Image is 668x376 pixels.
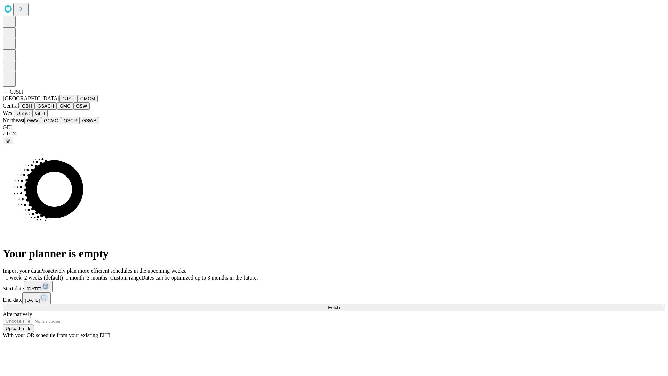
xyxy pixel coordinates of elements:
[3,247,665,260] h1: Your planner is empty
[80,117,100,124] button: GSWB
[141,275,258,281] span: Dates can be optimized up to 3 months in the future.
[3,281,665,292] div: Start date
[3,311,32,317] span: Alternatively
[3,304,665,311] button: Fetch
[24,275,63,281] span: 2 weeks (default)
[57,102,73,110] button: GMC
[87,275,108,281] span: 3 months
[3,325,34,332] button: Upload a file
[59,95,78,102] button: GJSH
[61,117,80,124] button: OSCP
[3,103,19,109] span: Central
[3,110,14,116] span: West
[6,275,22,281] span: 1 week
[3,95,59,101] span: [GEOGRAPHIC_DATA]
[3,268,40,274] span: Import your data
[35,102,57,110] button: GSACH
[24,117,41,124] button: GWV
[25,298,40,303] span: [DATE]
[3,332,111,338] span: With your OR schedule from your existing EHR
[78,95,98,102] button: GMCM
[32,110,47,117] button: GLH
[24,281,53,292] button: [DATE]
[328,305,340,310] span: Fetch
[27,286,41,291] span: [DATE]
[73,102,90,110] button: OSW
[66,275,84,281] span: 1 month
[22,292,51,304] button: [DATE]
[19,102,35,110] button: GBH
[41,117,61,124] button: GCMC
[40,268,186,274] span: Proactively plan more efficient schedules in the upcoming weeks.
[3,292,665,304] div: End date
[3,124,665,131] div: GEI
[3,137,13,144] button: @
[3,131,665,137] div: 2.0.241
[3,117,24,123] span: Northeast
[10,89,23,95] span: GJSH
[14,110,33,117] button: OSSC
[6,138,10,143] span: @
[110,275,141,281] span: Custom range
